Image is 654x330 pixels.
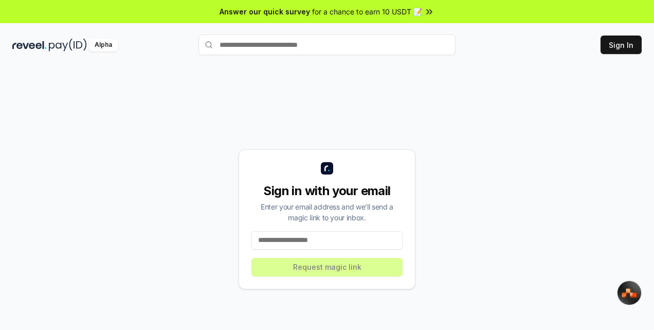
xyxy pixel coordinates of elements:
[601,36,642,54] button: Sign In
[49,39,87,51] img: pay_id
[251,201,403,223] div: Enter your email address and we’ll send a magic link to your inbox.
[312,6,422,17] span: for a chance to earn 10 USDT 📝
[12,39,47,51] img: reveel_dark
[89,39,118,51] div: Alpha
[220,6,310,17] span: Answer our quick survey
[251,183,403,199] div: Sign in with your email
[321,162,333,175] img: logo_small
[621,288,638,299] img: svg+xml,%3Csvg%20xmlns%3D%22http%3A%2F%2Fwww.w3.org%2F2000%2Fsvg%22%20width%3D%2233%22%20height%3...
